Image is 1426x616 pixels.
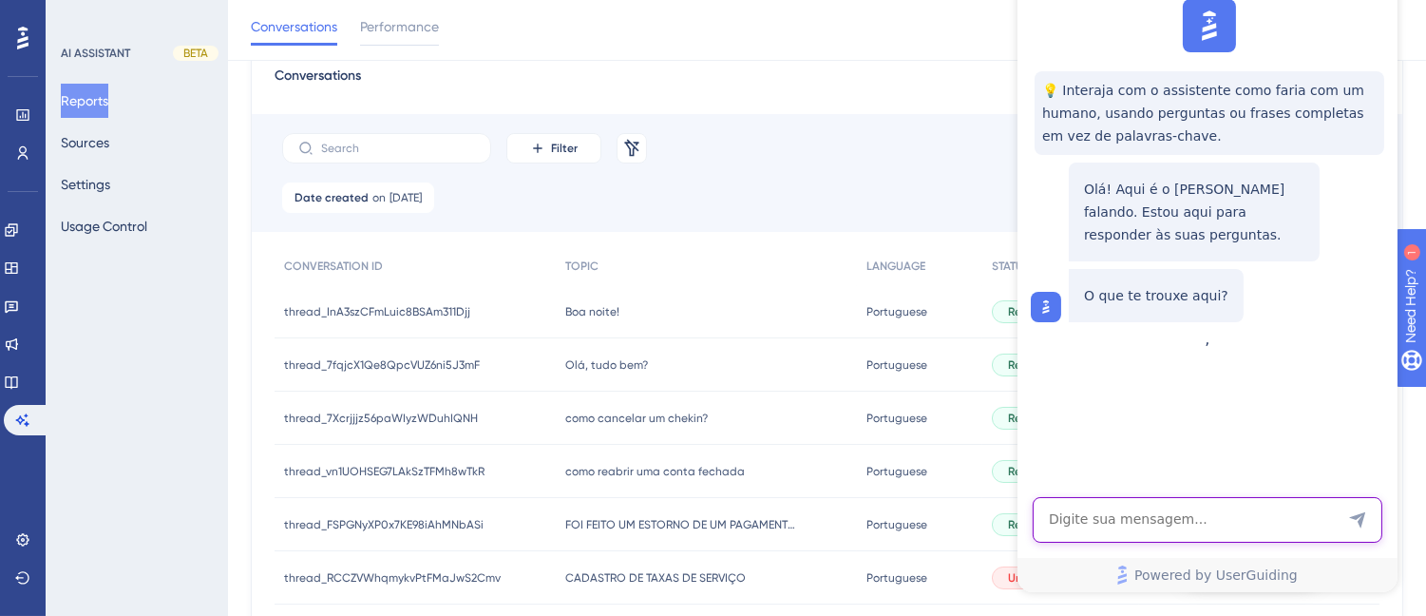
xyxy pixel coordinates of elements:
[866,411,927,426] span: Portuguese
[284,464,485,479] span: thread_vn1UOHSEG7LAkSzTFMh8wTkR
[866,570,927,586] span: Portuguese
[45,5,119,28] span: Need Help?
[992,259,1030,274] span: STATUS
[131,10,137,25] div: 1
[565,517,803,532] span: FOI FEITO UM ESTORNO DE UM PAGAMENTO QUE NÃO DEVERIA TER SIDO ESTORNADO, COMO RETORNO O PAGAMENTO...
[390,190,422,205] span: [DATE]
[551,141,578,156] span: Filter
[866,464,927,479] span: Portuguese
[866,259,925,274] span: LANGUAGE
[321,142,475,155] input: Search
[506,133,601,164] button: Filter
[565,357,648,373] span: Olá, tudo bem?
[565,570,746,586] span: CADASTRO DE TAXAS DE SERVIÇO
[565,304,619,319] span: Boa noite!
[565,411,708,426] span: como cancelar um chekin?
[866,357,927,373] span: Portuguese
[1008,517,1056,532] span: Resolved
[1008,357,1056,373] span: Resolved
[1008,411,1056,426] span: Resolved
[372,190,386,205] span: on
[275,65,361,99] span: Conversations
[565,464,745,479] span: como reabrir uma conta fechada
[284,259,383,274] span: CONVERSATION ID
[284,357,480,373] span: thread_7fqjcX1Qe8QpcVUZ6ni5J3mF
[1008,570,1068,586] span: Unresolved
[284,517,484,532] span: thread_FSPGNyXP0x7KE98iAhMNbASi
[295,190,369,205] span: Date created
[1008,464,1056,479] span: Resolved
[866,517,927,532] span: Portuguese
[284,304,470,319] span: thread_InA3szCFmLuic8BSAm311Djj
[284,570,501,586] span: thread_RCCZVWhqmykvPtFMaJwS2Cmv
[565,259,599,274] span: TOPIC
[1008,304,1056,319] span: Resolved
[284,411,478,426] span: thread_7Xcrjjjz56paWIyzWDuhIQNH
[866,304,927,319] span: Portuguese
[360,15,439,38] span: Performance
